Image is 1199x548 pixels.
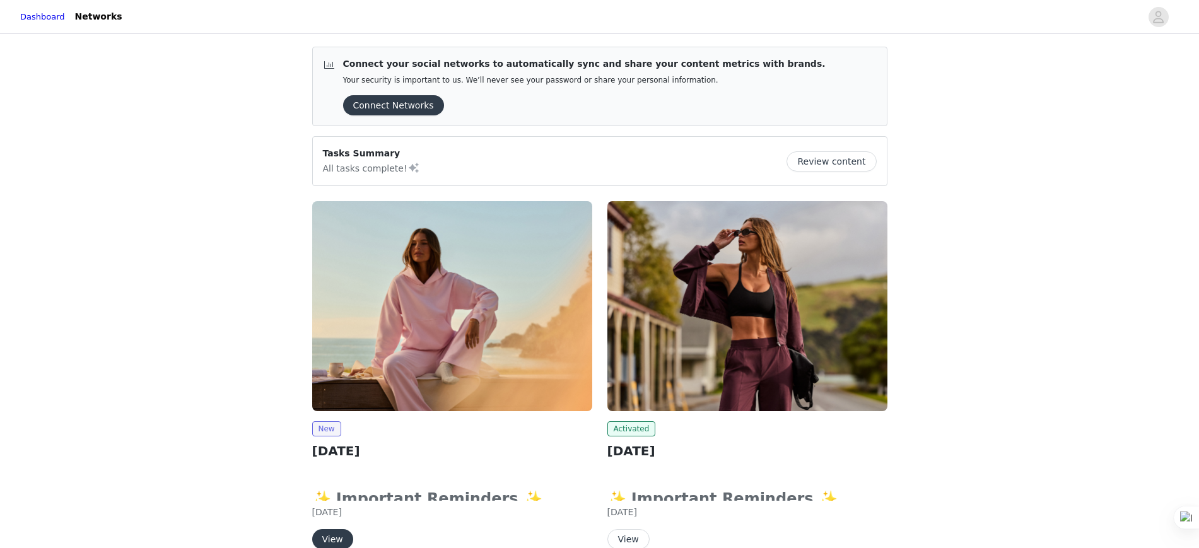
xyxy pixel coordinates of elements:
h2: [DATE] [312,441,592,460]
a: Dashboard [20,11,65,23]
strong: ✨ Important Reminders ✨ [607,490,846,508]
span: Activated [607,421,656,436]
a: View [312,535,353,544]
button: Connect Networks [343,95,444,115]
a: Networks [67,3,130,31]
span: New [312,421,341,436]
img: Fabletics [607,201,887,411]
p: Connect your social networks to automatically sync and share your content metrics with brands. [343,57,826,71]
p: All tasks complete! [323,160,420,175]
strong: ✨ Important Reminders ✨ [312,490,551,508]
p: Your security is important to us. We’ll never see your password or share your personal information. [343,76,826,85]
img: Fabletics [312,201,592,411]
span: [DATE] [607,507,637,517]
p: Tasks Summary [323,147,420,160]
div: avatar [1152,7,1164,27]
span: [DATE] [312,507,342,517]
button: Review content [787,151,876,172]
h2: [DATE] [607,441,887,460]
a: View [607,535,650,544]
